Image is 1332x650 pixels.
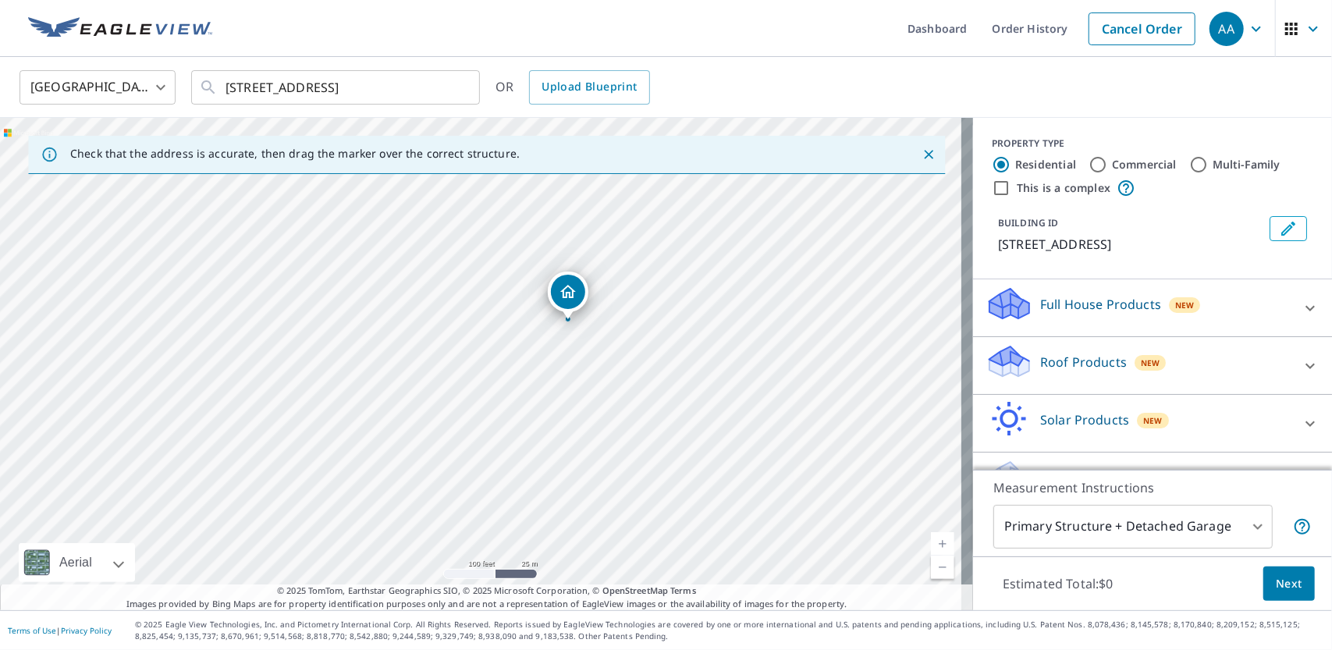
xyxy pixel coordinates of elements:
div: Walls ProductsNew [986,459,1320,503]
p: Roof Products [1040,353,1127,371]
a: OpenStreetMap [602,584,668,596]
label: Multi-Family [1213,157,1280,172]
input: Search by address or latitude-longitude [226,66,448,109]
span: Upload Blueprint [542,77,637,97]
span: New [1141,357,1160,369]
a: Cancel Order [1089,12,1195,45]
p: Measurement Instructions [993,478,1312,497]
button: Close [918,144,939,165]
div: Aerial [55,543,97,582]
a: Terms of Use [8,625,56,636]
span: © 2025 TomTom, Earthstar Geographics SIO, © 2025 Microsoft Corporation, © [277,584,696,598]
label: Residential [1015,157,1076,172]
p: Check that the address is accurate, then drag the marker over the correct structure. [70,147,520,161]
p: BUILDING ID [998,216,1058,229]
p: Walls Products [1040,468,1130,487]
label: Commercial [1112,157,1177,172]
div: Primary Structure + Detached Garage [993,505,1273,549]
span: New [1175,299,1195,311]
div: AA [1209,12,1244,46]
p: Estimated Total: $0 [990,567,1126,601]
div: Full House ProductsNew [986,286,1320,330]
span: Next [1276,574,1302,594]
div: Solar ProductsNew [986,401,1320,446]
div: OR [496,70,650,105]
a: Current Level 18, Zoom Out [931,556,954,579]
a: Privacy Policy [61,625,112,636]
span: New [1143,414,1163,427]
a: Upload Blueprint [529,70,649,105]
div: Aerial [19,543,135,582]
p: | [8,626,112,635]
p: Full House Products [1040,295,1161,314]
div: Dropped pin, building 1, Residential property, 440 Rock Town Rd Reedville, VA 22539 [548,272,588,320]
label: This is a complex [1017,180,1110,196]
p: [STREET_ADDRESS] [998,235,1263,254]
a: Terms [670,584,696,596]
a: Current Level 18, Zoom In [931,532,954,556]
p: © 2025 Eagle View Technologies, Inc. and Pictometry International Corp. All Rights Reserved. Repo... [135,619,1324,642]
div: [GEOGRAPHIC_DATA] [20,66,176,109]
div: PROPERTY TYPE [992,137,1313,151]
div: Roof ProductsNew [986,343,1320,388]
img: EV Logo [28,17,212,41]
button: Edit building 1 [1270,216,1307,241]
span: Your report will include the primary structure and a detached garage if one exists. [1293,517,1312,536]
button: Next [1263,567,1315,602]
p: Solar Products [1040,410,1129,429]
